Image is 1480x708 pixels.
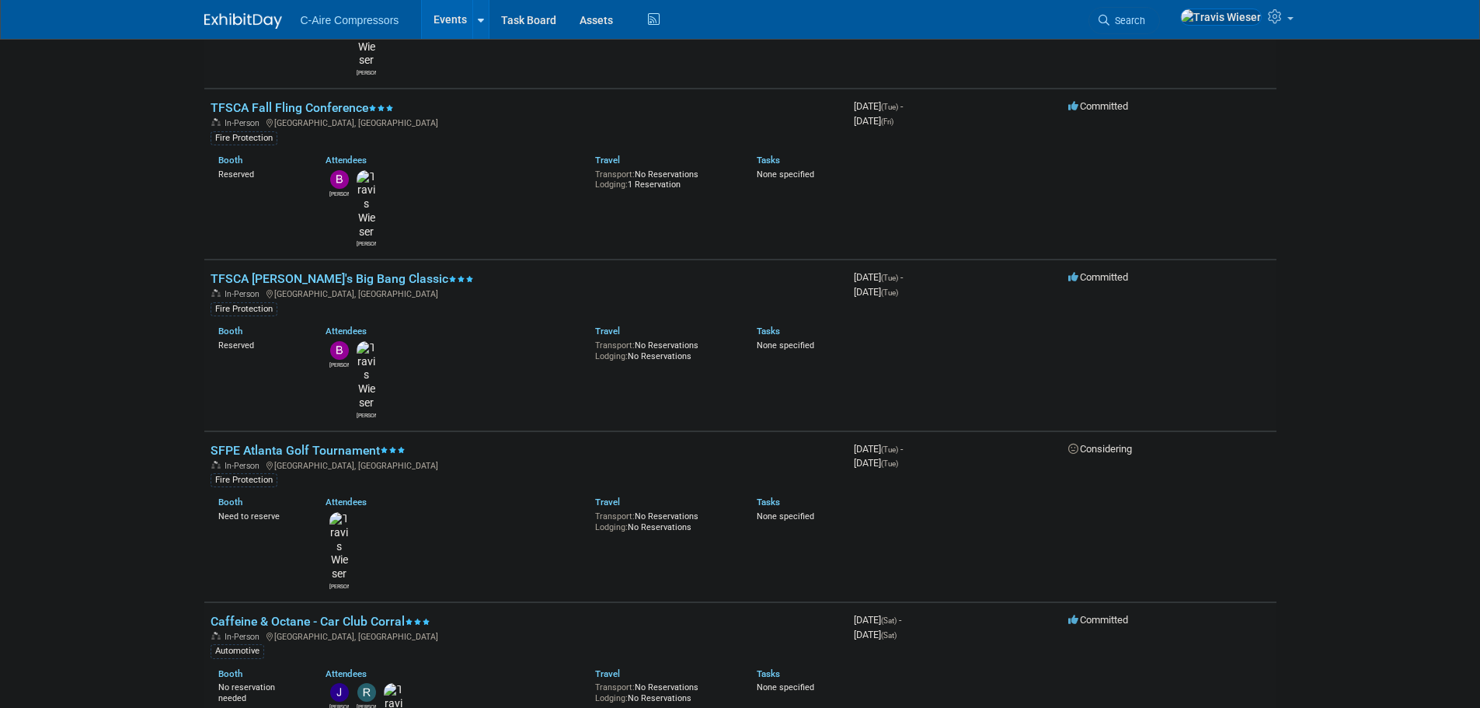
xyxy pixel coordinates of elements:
[1068,271,1128,283] span: Committed
[218,679,303,703] div: No reservation needed
[881,274,898,282] span: (Tue)
[854,614,901,626] span: [DATE]
[211,271,474,286] a: TFSCA [PERSON_NAME]'s Big Bang Classic
[329,189,349,198] div: Bryan Staszak
[329,360,349,369] div: Bryan Staszak
[218,668,242,679] a: Booth
[357,68,376,77] div: Travis Wieser
[757,511,814,521] span: None specified
[757,155,780,166] a: Tasks
[330,341,349,360] img: Bryan Staszak
[225,632,264,642] span: In-Person
[211,614,430,629] a: Caffeine & Octane - Car Club Corral
[854,286,898,298] span: [DATE]
[326,326,367,337] a: Attendees
[357,341,376,410] img: Travis Wieser
[757,326,780,337] a: Tasks
[595,340,635,351] span: Transport:
[211,116,841,128] div: [GEOGRAPHIC_DATA], [GEOGRAPHIC_DATA]
[881,631,897,640] span: (Sat)
[204,13,282,29] img: ExhibitDay
[899,614,901,626] span: -
[211,632,221,640] img: In-Person Event
[218,326,242,337] a: Booth
[595,679,733,703] div: No Reservations No Reservations
[301,14,399,26] span: C-Aire Compressors
[595,693,628,703] span: Lodging:
[595,668,620,679] a: Travel
[854,443,903,455] span: [DATE]
[326,497,367,507] a: Attendees
[595,351,628,361] span: Lodging:
[595,166,733,190] div: No Reservations 1 Reservation
[330,683,349,702] img: Jason Hedeen
[854,100,903,112] span: [DATE]
[881,288,898,297] span: (Tue)
[211,459,841,471] div: [GEOGRAPHIC_DATA], [GEOGRAPHIC_DATA]
[218,166,303,180] div: Reserved
[900,100,903,112] span: -
[357,170,376,239] img: Travis Wieser
[900,271,903,283] span: -
[854,271,903,283] span: [DATE]
[757,668,780,679] a: Tasks
[211,443,406,458] a: SFPE Atlanta Golf Tournament
[757,682,814,692] span: None specified
[1068,614,1128,626] span: Committed
[595,337,733,361] div: No Reservations No Reservations
[211,302,277,316] div: Fire Protection
[218,497,242,507] a: Booth
[854,115,893,127] span: [DATE]
[757,169,814,180] span: None specified
[211,473,277,487] div: Fire Protection
[881,103,898,111] span: (Tue)
[881,616,897,625] span: (Sat)
[757,340,814,351] span: None specified
[329,512,349,581] img: Travis Wieser
[218,337,303,351] div: Reserved
[326,155,367,166] a: Attendees
[218,508,303,522] div: Need to reserve
[211,630,841,642] div: [GEOGRAPHIC_DATA], [GEOGRAPHIC_DATA]
[595,522,628,532] span: Lodging:
[1109,15,1145,26] span: Search
[1180,9,1262,26] img: Travis Wieser
[595,180,628,190] span: Lodging:
[595,169,635,180] span: Transport:
[595,155,620,166] a: Travel
[211,287,841,299] div: [GEOGRAPHIC_DATA], [GEOGRAPHIC_DATA]
[595,508,733,532] div: No Reservations No Reservations
[330,170,349,189] img: Bryan Staszak
[357,410,376,420] div: Travis Wieser
[225,118,264,128] span: In-Person
[357,239,376,248] div: Travis Wieser
[211,118,221,126] img: In-Person Event
[211,644,264,658] div: Automotive
[900,443,903,455] span: -
[881,459,898,468] span: (Tue)
[595,326,620,337] a: Travel
[595,497,620,507] a: Travel
[218,155,242,166] a: Booth
[225,289,264,299] span: In-Person
[854,457,898,469] span: [DATE]
[881,445,898,454] span: (Tue)
[757,497,780,507] a: Tasks
[854,629,897,640] span: [DATE]
[326,668,367,679] a: Attendees
[1088,7,1160,34] a: Search
[357,683,376,702] img: Roger Bergfeld
[329,581,349,591] div: Travis Wieser
[881,117,893,126] span: (Fri)
[595,682,635,692] span: Transport:
[1068,100,1128,112] span: Committed
[211,131,277,145] div: Fire Protection
[225,461,264,471] span: In-Person
[211,461,221,469] img: In-Person Event
[211,289,221,297] img: In-Person Event
[1068,443,1132,455] span: Considering
[595,511,635,521] span: Transport:
[211,100,394,115] a: TFSCA Fall Fling Conference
